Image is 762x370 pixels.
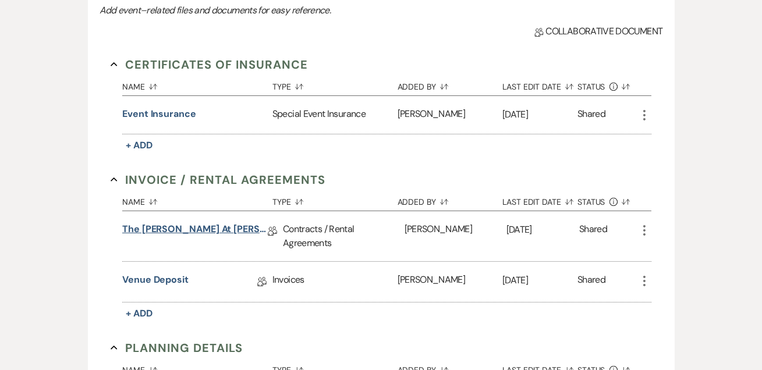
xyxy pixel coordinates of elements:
[579,222,607,250] div: Shared
[405,211,506,261] div: [PERSON_NAME]
[398,262,502,302] div: [PERSON_NAME]
[577,73,637,95] button: Status
[577,83,605,91] span: Status
[283,211,405,261] div: Contracts / Rental Agreements
[272,188,398,211] button: Type
[502,188,577,211] button: Last Edit Date
[122,137,156,154] button: + Add
[577,198,605,206] span: Status
[122,305,156,322] button: + Add
[502,107,577,122] p: [DATE]
[502,73,577,95] button: Last Edit Date
[126,139,153,151] span: + Add
[506,222,579,237] p: [DATE]
[577,107,605,123] div: Shared
[111,171,325,188] button: Invoice / Rental Agreements
[272,73,398,95] button: Type
[577,188,637,211] button: Status
[272,262,398,302] div: Invoices
[502,273,577,288] p: [DATE]
[272,96,398,134] div: Special Event Insurance
[122,73,272,95] button: Name
[122,222,268,240] a: The [PERSON_NAME] at [PERSON_NAME][GEOGRAPHIC_DATA] Contract
[111,56,308,73] button: Certificates of Insurance
[111,339,243,357] button: Planning Details
[122,107,196,121] button: Event Insurance
[122,188,272,211] button: Name
[398,96,502,134] div: [PERSON_NAME]
[398,73,502,95] button: Added By
[122,273,189,291] a: Venue Deposit
[577,273,605,291] div: Shared
[100,3,507,18] p: Add event–related files and documents for easy reference.
[398,188,502,211] button: Added By
[534,24,662,38] span: Collaborative document
[126,307,153,319] span: + Add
